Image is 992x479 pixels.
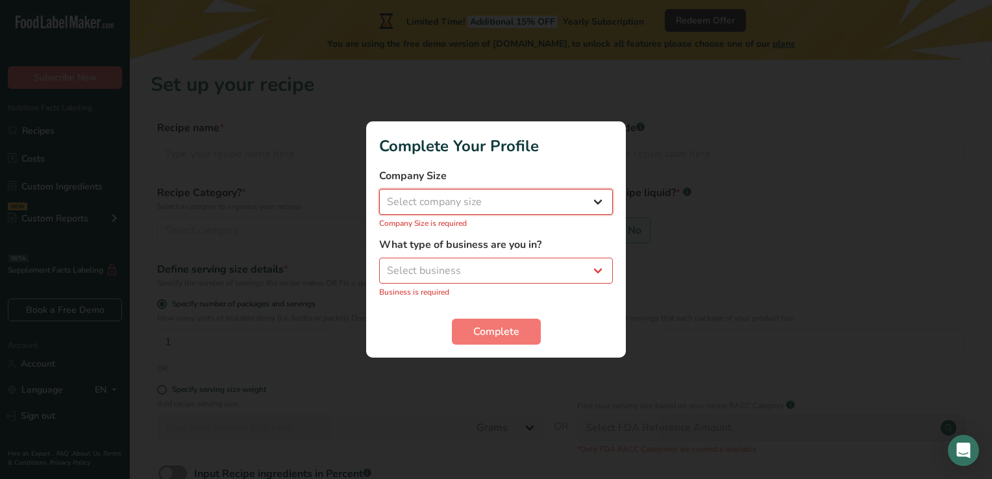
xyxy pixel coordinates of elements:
[473,324,519,339] span: Complete
[379,217,613,229] p: Company Size is required
[379,134,613,158] h1: Complete Your Profile
[452,319,541,345] button: Complete
[948,435,979,466] div: Open Intercom Messenger
[379,286,613,298] p: Business is required
[379,237,613,252] label: What type of business are you in?
[379,168,613,184] label: Company Size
